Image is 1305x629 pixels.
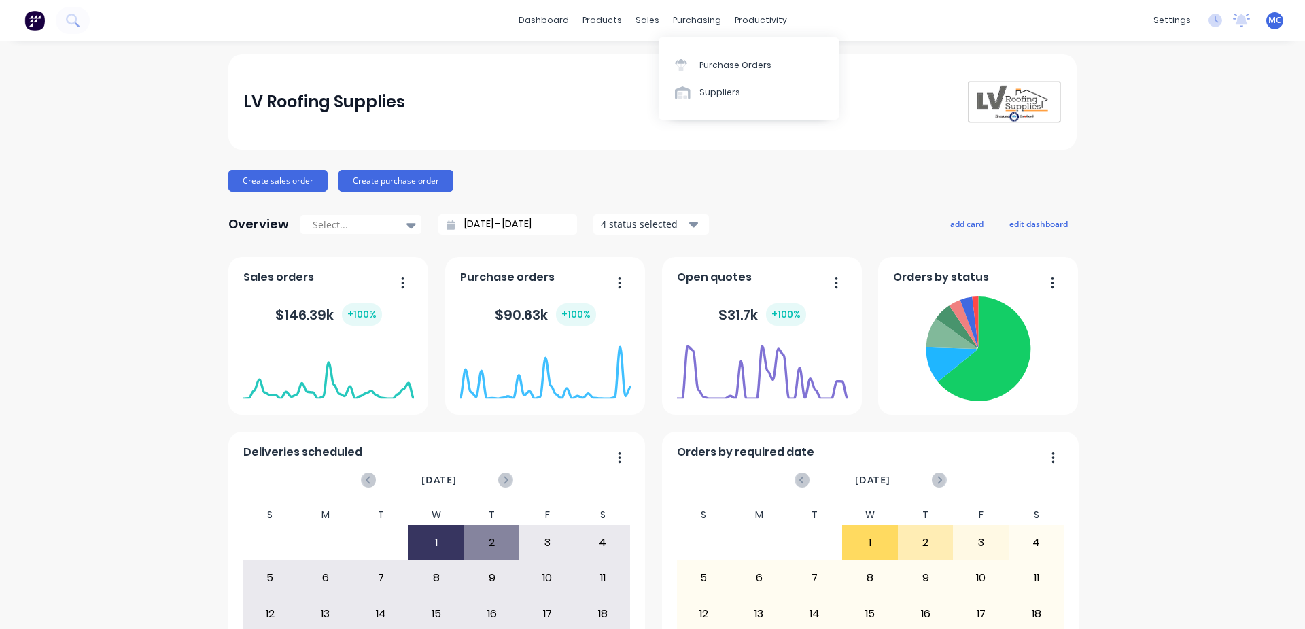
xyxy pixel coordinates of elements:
div: T [353,505,409,525]
button: Create sales order [228,170,328,192]
div: 8 [409,561,464,595]
div: 11 [1009,561,1064,595]
div: 11 [576,561,630,595]
div: + 100 % [556,303,596,326]
div: F [953,505,1009,525]
div: 6 [298,561,353,595]
div: $ 90.63k [495,303,596,326]
span: [DATE] [421,473,457,488]
div: 3 [520,526,574,560]
div: 1 [409,526,464,560]
div: 4 [1009,526,1064,560]
div: 5 [677,561,731,595]
div: W [842,505,898,525]
div: Overview [228,211,289,238]
span: [DATE] [855,473,890,488]
div: Purchase Orders [699,59,771,71]
div: M [731,505,787,525]
div: 1 [843,526,897,560]
div: M [298,505,353,525]
div: 8 [843,561,897,595]
div: + 100 % [342,303,382,326]
div: 9 [899,561,953,595]
a: dashboard [512,10,576,31]
div: 4 [576,526,630,560]
div: S [243,505,298,525]
span: Open quotes [677,269,752,286]
div: $ 31.7k [718,303,806,326]
button: add card [941,215,992,233]
div: purchasing [666,10,728,31]
div: 7 [788,561,842,595]
div: sales [629,10,666,31]
div: T [787,505,843,525]
div: T [464,505,520,525]
img: Factory [24,10,45,31]
div: productivity [728,10,794,31]
div: 2 [899,526,953,560]
div: T [898,505,954,525]
div: + 100 % [766,303,806,326]
div: 10 [520,561,574,595]
div: 4 status selected [601,217,686,231]
a: Purchase Orders [659,51,839,78]
div: F [519,505,575,525]
div: 3 [954,526,1008,560]
span: Orders by required date [677,444,814,460]
span: Sales orders [243,269,314,286]
div: S [1009,505,1064,525]
div: settings [1147,10,1198,31]
span: Purchase orders [460,269,555,286]
button: 4 status selected [593,214,709,235]
div: 2 [465,526,519,560]
div: 5 [243,561,298,595]
button: edit dashboard [1000,215,1077,233]
button: Create purchase order [338,170,453,192]
span: Orders by status [893,269,989,286]
span: MC [1268,14,1281,27]
div: 9 [465,561,519,595]
div: W [408,505,464,525]
img: LV Roofing Supplies [967,80,1062,124]
div: S [575,505,631,525]
div: S [676,505,732,525]
a: Suppliers [659,79,839,106]
div: 10 [954,561,1008,595]
div: Suppliers [699,86,740,99]
div: 6 [732,561,786,595]
div: products [576,10,629,31]
div: 7 [354,561,408,595]
div: $ 146.39k [275,303,382,326]
div: LV Roofing Supplies [243,88,405,116]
